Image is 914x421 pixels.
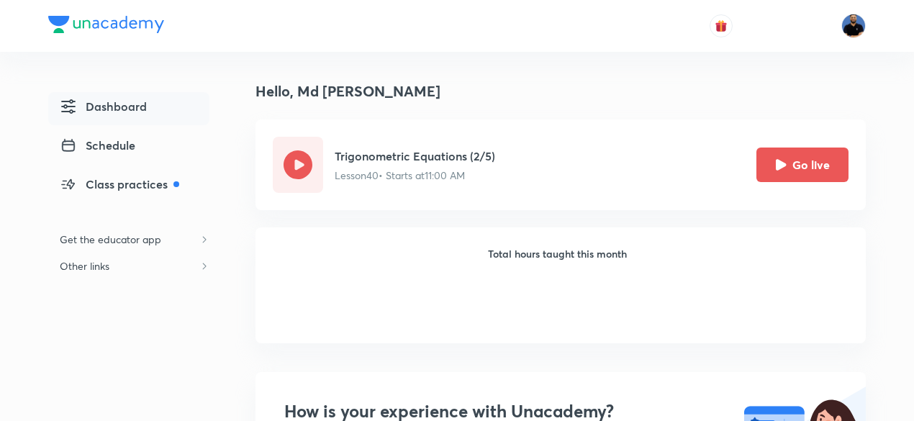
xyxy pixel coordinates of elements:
h6: Get the educator app [48,226,173,253]
h4: Hello, Md [PERSON_NAME] [255,81,440,102]
span: Class practices [60,176,179,193]
a: Schedule [48,131,209,164]
img: avatar [715,19,728,32]
a: Dashboard [48,92,209,125]
a: Class practices [48,170,209,203]
span: Schedule [60,137,135,154]
a: Company Logo [48,16,164,37]
h6: Other links [48,253,121,279]
button: Go live [756,148,849,182]
img: Company Logo [48,16,164,33]
button: avatar [710,14,733,37]
h6: Total hours taught this month [488,246,627,261]
span: Dashboard [60,98,147,115]
h5: Trigonometric Equations (2/5) [335,148,495,165]
p: Lesson 40 • Starts at 11:00 AM [335,168,495,183]
img: Md Afroj [841,14,866,38]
